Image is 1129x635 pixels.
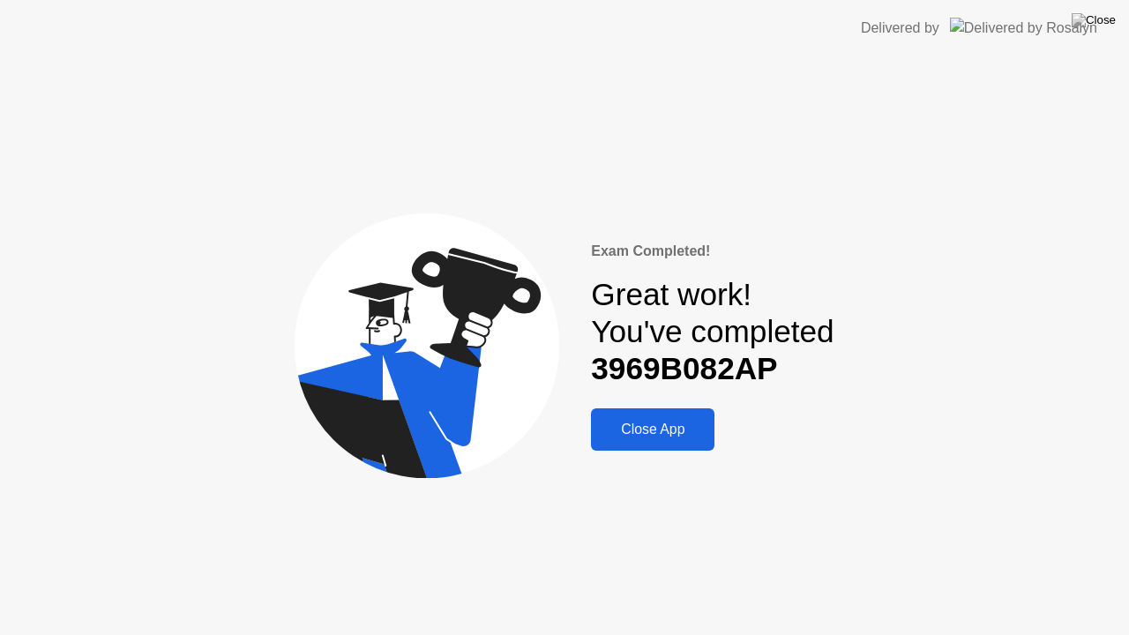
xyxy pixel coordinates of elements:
img: Delivered by Rosalyn [950,18,1097,38]
b: 3969B082AP [591,351,777,385]
div: Exam Completed! [591,241,834,262]
div: Delivered by [861,18,939,39]
div: Great work! You've completed [591,276,834,388]
img: Close [1072,13,1116,27]
div: Close App [596,422,709,437]
button: Close App [591,408,714,451]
